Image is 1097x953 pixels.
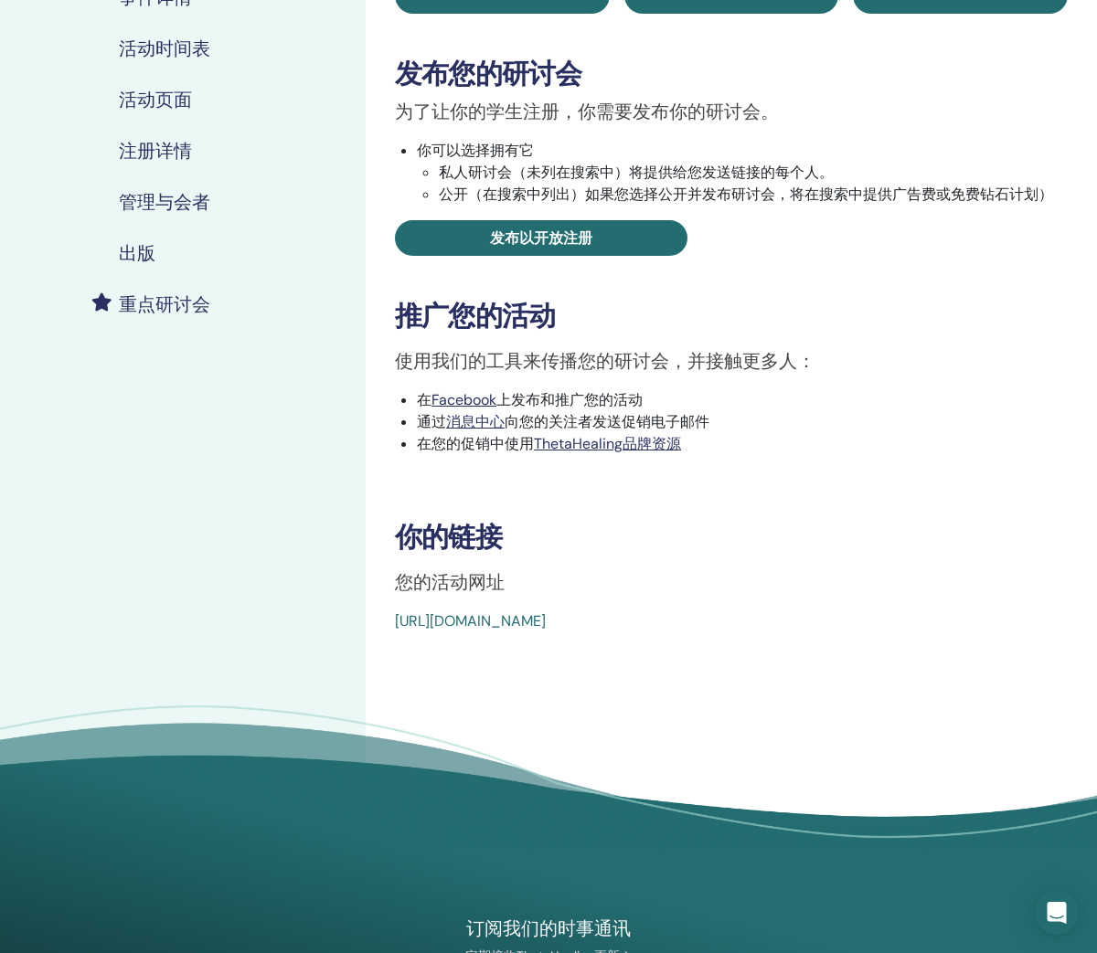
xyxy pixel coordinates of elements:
[395,568,1068,596] p: 您的活动网址
[119,191,210,213] h4: 管理与会者
[119,140,192,162] h4: 注册详情
[119,242,155,264] h4: 出版
[534,434,681,453] a: ThetaHealing品牌资源
[395,220,687,256] a: 发布以开放注册
[337,916,760,941] h4: 订阅我们的时事通讯
[395,347,1068,375] p: 使用我们的工具来传播您的研讨会，并接触更多人：
[417,411,1068,433] li: 通过 向您的关注者发送促销电子邮件
[417,140,1068,206] li: 你可以选择拥有它
[446,412,505,431] a: 消息中心
[395,611,546,630] a: [URL][DOMAIN_NAME]
[395,98,1068,125] p: 为了让你的学生注册，你需要发布你的研讨会。
[490,228,592,248] span: 发布以开放注册
[417,389,1068,411] li: 在 上发布和推广您的活动
[395,58,1068,90] h3: 发布您的研讨会
[417,433,1068,455] li: 在您的促销 中使用
[439,162,1068,184] li: 私人研讨会（未列在搜索中）将提供给您发送链接的每个人。
[1035,891,1079,935] div: 打开对讲信使
[119,37,210,59] h4: 活动时间表
[431,390,496,409] a: Facebook
[439,184,1068,206] li: 公开（在搜索中列出）如果您选择公开并发布研讨会，将在搜索中提供广告费或免费钻石计划）
[119,89,192,111] h4: 活动页面
[395,300,1068,333] h3: 推广您的活动
[395,521,1068,554] h3: 你的链接
[119,293,210,315] h4: 重点研讨会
